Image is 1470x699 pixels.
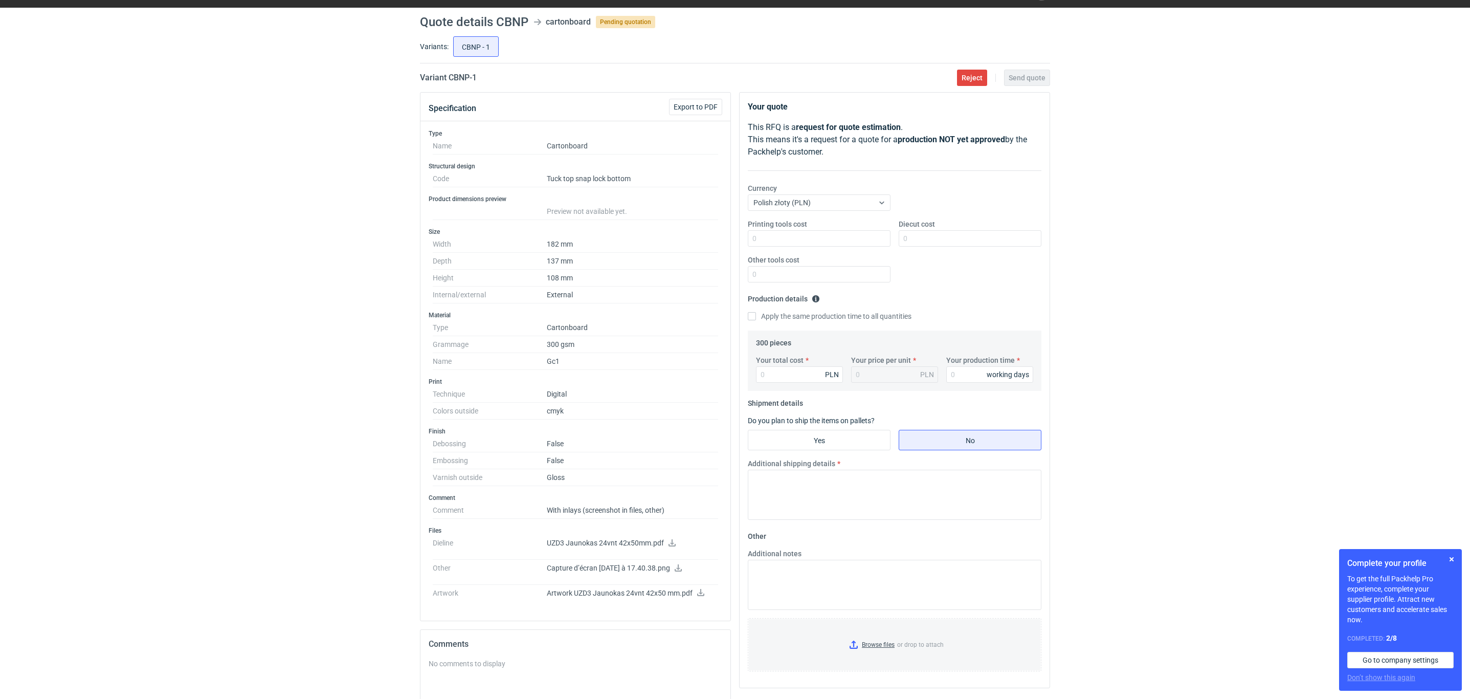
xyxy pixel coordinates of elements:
[1347,652,1454,668] a: Go to company settings
[748,417,875,425] label: Do you plan to ship the items on pallets?
[547,270,718,287] dd: 108 mm
[899,219,935,229] label: Diecut cost
[433,435,547,452] dt: Debossing
[748,528,766,540] legend: Other
[748,230,890,247] input: 0
[920,369,934,380] div: PLN
[669,99,722,115] button: Export to PDF
[547,564,718,573] p: Capture d’écran [DATE] à 17.40.38.png
[547,502,718,519] dd: With inlays (screenshot in files, other)
[1004,70,1050,86] button: Send quote
[1347,574,1454,625] p: To get the full Packhelp Pro experience, complete your supplier profile. Attract new customers an...
[433,386,547,403] dt: Technique
[753,199,811,207] span: Polish złoty (PLN)
[748,255,799,265] label: Other tools cost
[433,253,547,270] dt: Depth
[957,70,987,86] button: Reject
[433,585,547,605] dt: Artwork
[748,619,1041,671] label: or drop to attach
[748,183,777,193] label: Currency
[433,403,547,420] dt: Colors outside
[420,72,477,84] h2: Variant CBNP - 1
[433,336,547,353] dt: Grammage
[420,16,528,28] h1: Quote details CBNP
[433,353,547,370] dt: Name
[748,430,890,450] label: Yes
[429,427,722,435] h3: Finish
[962,74,983,81] span: Reject
[429,96,476,121] button: Specification
[1347,672,1415,683] button: Don’t show this again
[433,236,547,253] dt: Width
[748,121,1041,158] p: This RFQ is a . This means it's a request for a quote for a by the Packhelp's customer.
[420,41,449,52] label: Variants:
[429,378,722,386] h3: Print
[756,335,791,347] legend: 300 pieces
[547,589,718,598] p: Artwork UZD3 Jaunokas 24vnt 42x50 mm.pdf
[898,135,1005,144] strong: production NOT yet approved
[433,287,547,303] dt: Internal/external
[946,366,1033,383] input: 0
[748,458,835,469] label: Additional shipping details
[433,469,547,486] dt: Varnish outside
[547,353,718,370] dd: Gc1
[547,452,718,469] dd: False
[748,311,911,321] label: Apply the same production time to all quantities
[433,452,547,469] dt: Embossing
[987,369,1029,380] div: working days
[547,403,718,420] dd: cmyk
[596,16,655,28] span: Pending quotation
[429,494,722,502] h3: Comment
[433,502,547,519] dt: Comment
[1386,634,1397,642] strong: 2 / 8
[433,560,547,585] dt: Other
[429,311,722,319] h3: Material
[547,336,718,353] dd: 300 gsm
[429,638,722,650] h2: Comments
[547,469,718,486] dd: Gloss
[1347,557,1454,570] h1: Complete your profile
[429,659,722,669] div: No comments to display
[547,319,718,336] dd: Cartonboard
[547,386,718,403] dd: Digital
[433,170,547,187] dt: Code
[899,430,1041,450] label: No
[748,291,820,303] legend: Production details
[429,527,722,535] h3: Files
[429,129,722,138] h3: Type
[429,162,722,170] h3: Structural design
[851,355,911,365] label: Your price per unit
[547,287,718,303] dd: External
[433,319,547,336] dt: Type
[547,236,718,253] dd: 182 mm
[796,122,901,132] strong: request for quote estimation
[429,228,722,236] h3: Size
[547,253,718,270] dd: 137 mm
[546,16,591,28] div: cartonboard
[1445,553,1458,565] button: Skip for now
[674,103,718,111] span: Export to PDF
[748,395,803,407] legend: Shipment details
[748,549,801,559] label: Additional notes
[547,138,718,155] dd: Cartonboard
[899,230,1041,247] input: 0
[433,270,547,287] dt: Height
[547,435,718,452] dd: False
[433,138,547,155] dt: Name
[748,219,807,229] label: Printing tools cost
[453,36,499,57] label: CBNP - 1
[547,170,718,187] dd: Tuck top snap lock bottom
[825,369,839,380] div: PLN
[1009,74,1045,81] span: Send quote
[429,195,722,203] h3: Product dimensions preview
[756,366,843,383] input: 0
[547,207,627,215] span: Preview not available yet.
[748,266,890,282] input: 0
[1347,633,1454,644] div: Completed:
[433,535,547,560] dt: Dieline
[748,102,788,112] strong: Your quote
[547,539,718,548] p: UZD3 Jaunokas 24vnt 42x50mm.pdf
[946,355,1015,365] label: Your production time
[756,355,804,365] label: Your total cost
